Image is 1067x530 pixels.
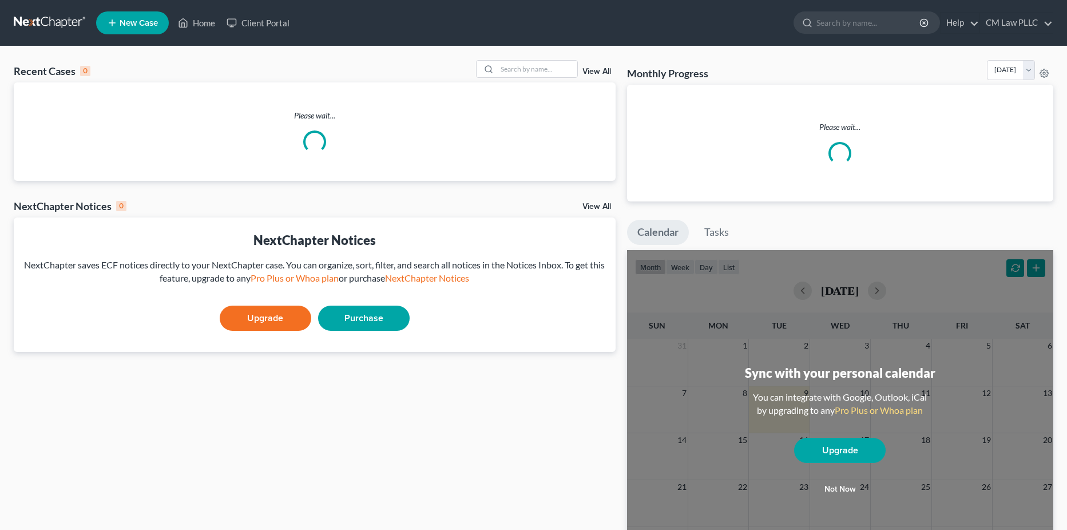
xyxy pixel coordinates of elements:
[385,272,469,283] a: NextChapter Notices
[14,199,126,213] div: NextChapter Notices
[497,61,577,77] input: Search by name...
[941,13,979,33] a: Help
[582,203,611,211] a: View All
[582,68,611,76] a: View All
[251,272,339,283] a: Pro Plus or Whoa plan
[748,391,931,417] div: You can integrate with Google, Outlook, iCal by upgrading to any
[80,66,90,76] div: 0
[745,364,935,382] div: Sync with your personal calendar
[14,110,616,121] p: Please wait...
[794,478,886,501] button: Not now
[23,231,606,249] div: NextChapter Notices
[627,220,689,245] a: Calendar
[120,19,158,27] span: New Case
[14,64,90,78] div: Recent Cases
[980,13,1053,33] a: CM Law PLLC
[636,121,1044,133] p: Please wait...
[694,220,739,245] a: Tasks
[23,259,606,285] div: NextChapter saves ECF notices directly to your NextChapter case. You can organize, sort, filter, ...
[220,306,311,331] a: Upgrade
[116,201,126,211] div: 0
[172,13,221,33] a: Home
[835,405,923,416] a: Pro Plus or Whoa plan
[221,13,295,33] a: Client Portal
[816,12,921,33] input: Search by name...
[794,438,886,463] a: Upgrade
[318,306,410,331] a: Purchase
[627,66,708,80] h3: Monthly Progress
